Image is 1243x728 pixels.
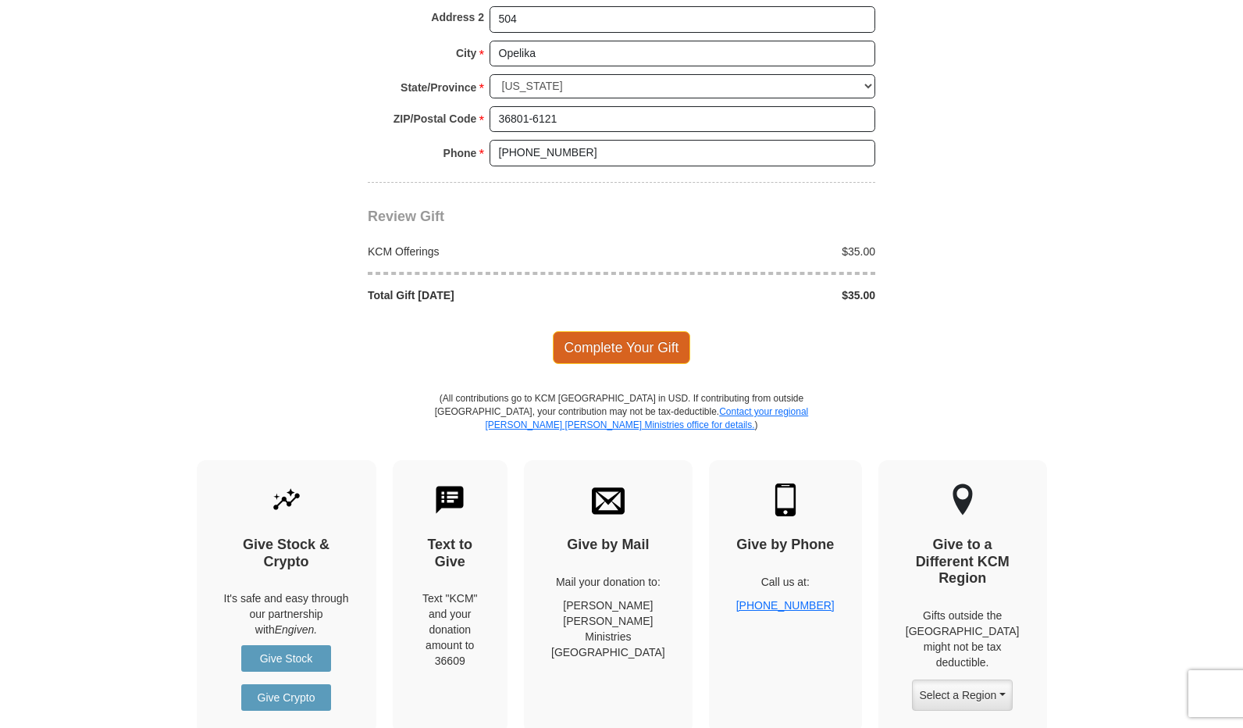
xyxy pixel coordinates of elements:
[906,608,1020,670] p: Gifts outside the [GEOGRAPHIC_DATA] might not be tax deductible.
[434,392,809,460] p: (All contributions go to KCM [GEOGRAPHIC_DATA] in USD. If contributing from outside [GEOGRAPHIC_D...
[912,680,1012,711] button: Select a Region
[270,484,303,516] img: give-by-stock.svg
[433,484,466,516] img: text-to-give.svg
[769,484,802,516] img: mobile.svg
[420,537,481,570] h4: Text to Give
[736,599,835,612] a: [PHONE_NUMBER]
[592,484,625,516] img: envelope.svg
[224,591,349,637] p: It's safe and easy through our partnership with
[360,287,622,303] div: Total Gift [DATE]
[401,77,476,98] strong: State/Province
[224,537,349,570] h4: Give Stock & Crypto
[360,244,622,259] div: KCM Offerings
[952,484,974,516] img: other-region
[621,244,884,259] div: $35.00
[553,331,691,364] span: Complete Your Gift
[443,142,477,164] strong: Phone
[551,598,665,660] p: [PERSON_NAME] [PERSON_NAME] Ministries [GEOGRAPHIC_DATA]
[394,108,477,130] strong: ZIP/Postal Code
[551,537,665,554] h4: Give by Mail
[906,537,1020,587] h4: Give to a Different KCM Region
[551,574,665,590] p: Mail your donation to:
[456,42,476,64] strong: City
[621,287,884,303] div: $35.00
[431,6,484,28] strong: Address 2
[275,623,317,636] i: Engiven.
[736,537,835,554] h4: Give by Phone
[241,684,331,711] a: Give Crypto
[368,209,444,224] span: Review Gift
[736,574,835,590] p: Call us at:
[241,645,331,672] a: Give Stock
[420,591,481,669] div: Text "KCM" and your donation amount to 36609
